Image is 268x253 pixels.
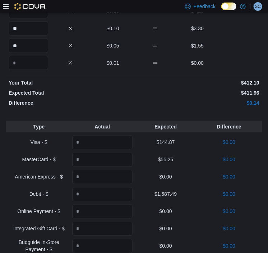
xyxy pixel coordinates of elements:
[135,89,259,96] p: $411.96
[199,173,260,181] p: $0.00
[199,139,260,146] p: $0.00
[72,204,133,219] input: Quantity
[249,2,251,11] p: |
[9,79,133,86] p: Your Total
[135,225,196,232] p: $0.00
[135,191,196,198] p: $1,587.49
[135,99,259,107] p: $0.14
[135,139,196,146] p: $144.87
[199,123,260,130] p: Difference
[199,191,260,198] p: $0.00
[9,173,69,181] p: American Express - $
[255,2,261,11] span: SC
[9,21,48,36] input: Quantity
[93,25,133,32] p: $0.10
[178,59,217,67] p: $0.00
[9,99,133,107] p: Difference
[9,123,69,130] p: Type
[221,3,236,10] input: Dark Mode
[178,42,217,49] p: $1.55
[14,3,46,10] img: Cova
[254,2,262,11] div: Sam Connors
[135,79,259,86] p: $412.10
[9,89,133,96] p: Expected Total
[9,39,48,53] input: Quantity
[72,170,133,184] input: Quantity
[135,243,196,250] p: $0.00
[194,3,216,10] span: Feedback
[135,156,196,163] p: $55.25
[199,225,260,232] p: $0.00
[199,208,260,215] p: $0.00
[93,59,133,67] p: $0.01
[9,156,69,163] p: MasterCard - $
[93,42,133,49] p: $0.05
[135,208,196,215] p: $0.00
[9,225,69,232] p: Integrated Gift Card - $
[9,208,69,215] p: Online Payment - $
[72,135,133,150] input: Quantity
[199,243,260,250] p: $0.00
[178,25,217,32] p: $3.30
[72,123,133,130] p: Actual
[72,187,133,202] input: Quantity
[135,123,196,130] p: Expected
[9,56,48,70] input: Quantity
[135,173,196,181] p: $0.00
[9,139,69,146] p: Visa - $
[72,153,133,167] input: Quantity
[9,191,69,198] p: Debit - $
[199,156,260,163] p: $0.00
[72,222,133,236] input: Quantity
